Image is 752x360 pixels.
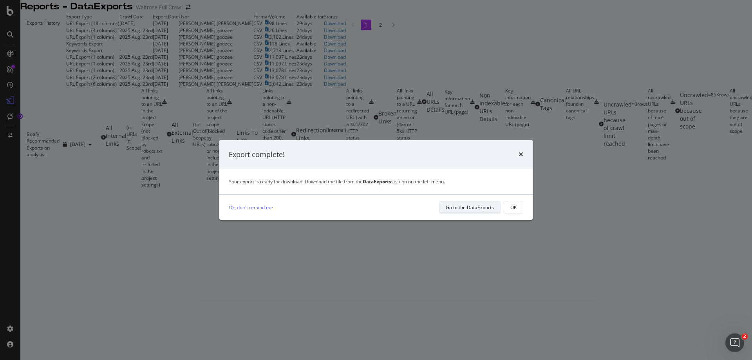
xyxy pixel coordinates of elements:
[741,333,748,340] span: 2
[504,201,523,213] button: OK
[229,150,285,160] div: Export complete!
[725,333,744,352] iframe: Intercom live chat
[446,204,494,211] div: Go to the DataExports
[519,150,523,160] div: times
[510,204,517,211] div: OK
[229,203,273,212] a: Ok, don't remind me
[229,178,523,185] div: Your export is ready for download. Download the file from the
[219,140,533,220] div: modal
[363,178,445,185] span: section on the left menu.
[363,178,391,185] strong: DataExports
[439,201,501,213] button: Go to the DataExports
